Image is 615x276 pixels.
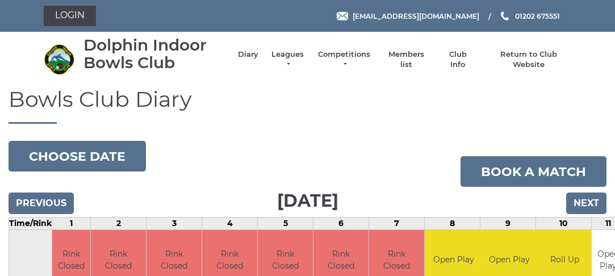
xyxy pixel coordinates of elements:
td: 1 [52,218,91,230]
td: 5 [258,218,313,230]
td: 3 [147,218,202,230]
button: Choose date [9,141,146,172]
td: 4 [202,218,258,230]
a: Login [44,6,96,26]
a: Club Info [441,49,474,70]
a: Return to Club Website [486,49,571,70]
td: 6 [313,218,369,230]
a: Email [EMAIL_ADDRESS][DOMAIN_NAME] [337,11,479,22]
td: 8 [425,218,480,230]
td: 9 [480,218,536,230]
span: [EMAIL_ADDRESS][DOMAIN_NAME] [353,11,479,20]
img: Dolphin Indoor Bowls Club [44,44,75,75]
td: 7 [369,218,425,230]
a: Members list [383,49,430,70]
input: Next [566,193,606,214]
td: Time/Rink [9,218,52,230]
h1: Bowls Club Diary [9,87,606,124]
td: 2 [91,218,147,230]
img: Email [337,12,348,20]
a: Phone us 01202 675551 [499,11,560,22]
span: 01202 675551 [515,11,560,20]
td: 10 [536,218,592,230]
a: Leagues [270,49,306,70]
img: Phone us [501,11,509,20]
a: Competitions [317,49,371,70]
a: Book a match [461,156,606,187]
input: Previous [9,193,74,214]
a: Diary [238,49,258,60]
div: Dolphin Indoor Bowls Club [83,36,227,72]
